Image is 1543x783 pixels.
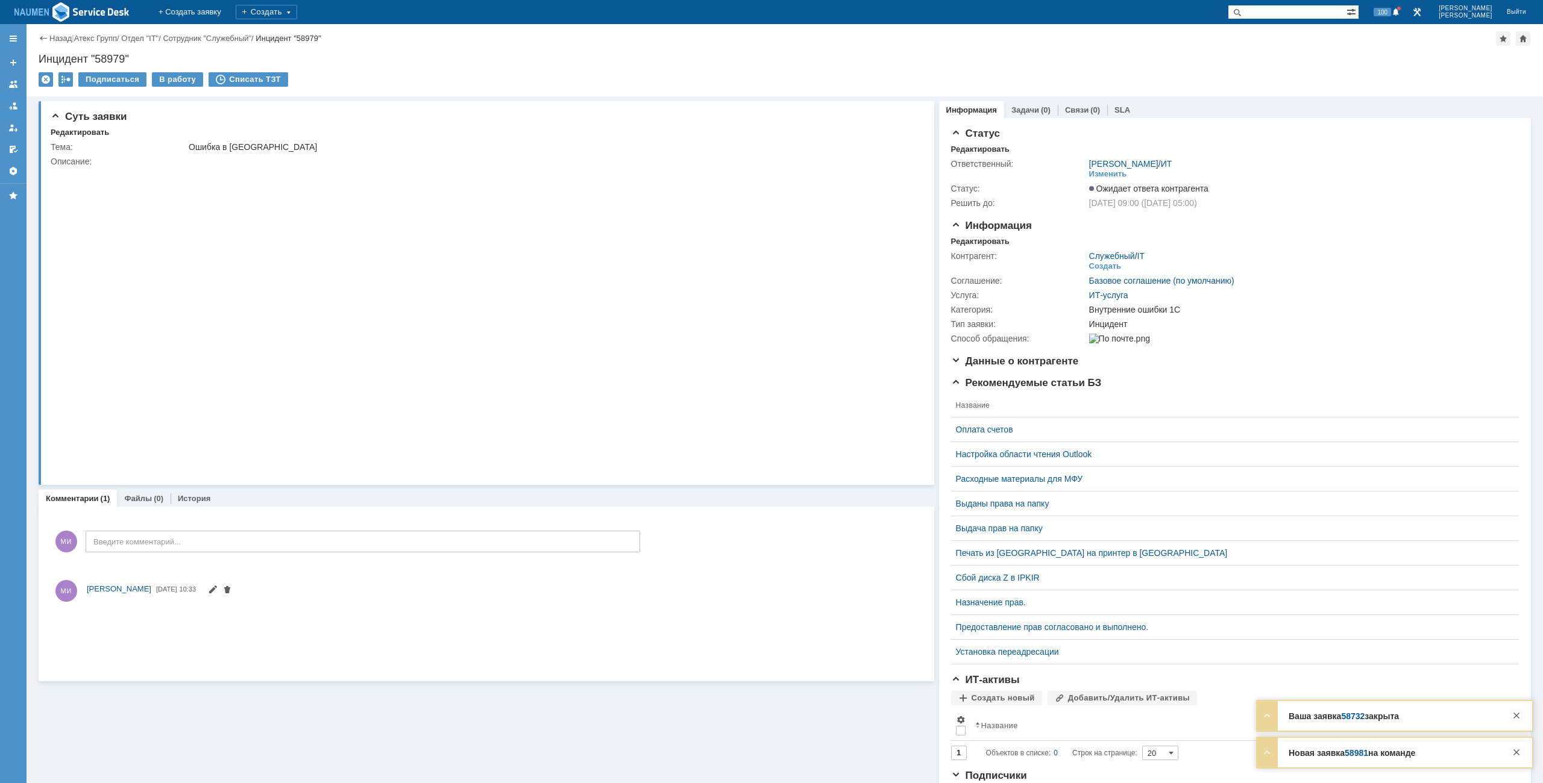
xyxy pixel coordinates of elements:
[1011,105,1039,114] a: Задачи
[208,586,218,596] span: Редактировать
[14,1,130,23] a: Перейти на домашнюю страницу
[1065,105,1089,114] a: Связи
[55,531,77,552] span: МИ
[951,184,1087,193] div: Статус:
[1089,290,1128,300] a: ИТ-услуга
[956,715,966,725] span: Настройки
[1341,711,1365,721] a: 58732
[956,548,1504,558] a: Печать из [GEOGRAPHIC_DATA] на принтер в [GEOGRAPHIC_DATA]
[951,220,1032,231] span: Информация
[951,674,1020,685] span: ИТ-активы
[951,237,1010,246] div: Редактировать
[1089,159,1158,169] a: [PERSON_NAME]
[1161,159,1172,169] a: ИТ
[1089,184,1208,193] span: Ожидает ответа контрагента
[14,1,130,23] img: Ad3g3kIAYj9CAAAAAElFTkSuQmCC
[1089,159,1172,169] div: /
[1374,8,1391,16] span: 100
[970,710,1509,741] th: Название
[51,142,186,152] div: Тема:
[1516,31,1530,46] div: Сделать домашней страницей
[222,586,232,596] span: Удалить
[956,622,1504,632] div: Предоставление прав согласовано и выполнено.
[1260,745,1274,760] div: Развернуть
[1089,251,1145,261] div: /
[1347,5,1359,17] span: Расширенный поиск
[121,34,163,43] div: /
[1089,305,1511,314] div: Внутренние ошибки 1С
[951,377,1102,388] span: Рекомендуемые статьи БЗ
[951,159,1087,169] div: Ответственный:
[1089,261,1121,271] div: Создать
[956,449,1504,459] a: Настройка области чтения Outlook
[981,721,1018,730] div: Название
[39,72,53,87] div: Удалить
[1089,169,1127,179] div: Изменить
[956,523,1504,533] a: Выдача прав на папку
[101,494,110,503] div: (1)
[1509,745,1524,760] div: Закрыть
[1041,105,1051,114] div: (0)
[4,75,23,94] a: Заявки на командах
[72,33,74,42] div: |
[87,584,151,593] span: [PERSON_NAME]
[956,499,1504,508] a: Выданы права на папку
[951,355,1079,367] span: Данные о контрагенте
[4,118,23,137] a: Мои заявки
[154,494,163,503] div: (0)
[951,305,1087,314] div: Категория:
[1439,12,1492,19] span: [PERSON_NAME]
[180,585,196,593] span: 10:33
[51,111,127,122] span: Суть заявки
[951,198,1087,208] div: Решить до:
[58,72,73,87] div: Работа с массовостью
[124,494,152,503] a: Файлы
[951,394,1509,417] th: Название
[956,597,1504,607] a: Назначение прав.
[46,494,99,503] a: Комментарии
[121,34,159,43] a: Отдел "IT"
[956,474,1504,484] a: Расходные материалы для МФУ
[1089,198,1197,208] span: [DATE] 09:00 ([DATE] 05:00)
[951,145,1010,154] div: Редактировать
[74,34,122,43] div: /
[87,583,151,595] a: [PERSON_NAME]
[51,128,109,137] div: Редактировать
[1054,746,1058,760] div: 0
[956,647,1504,657] a: Установка переадресации
[1260,708,1274,723] div: Развернуть
[951,290,1087,300] div: Услуга:
[163,34,251,43] a: Сотрудник "Служебный"
[1089,251,1135,261] a: Служебный
[1089,334,1150,343] img: По почте.png
[1089,319,1511,329] div: Инцидент
[986,746,1137,760] i: Строк на странице:
[163,34,256,43] div: /
[4,140,23,159] a: Мои согласования
[1089,276,1234,285] a: Базовое соглашение (по умолчанию)
[951,276,1087,285] div: Соглашение:
[39,53,1531,65] div: Инцидент "58979"
[189,142,913,152] div: Ошибка в [GEOGRAPHIC_DATA]
[74,34,117,43] a: Атекс Групп
[1289,748,1415,758] strong: Новая заявка на команде
[1137,251,1145,261] a: IT
[986,749,1051,757] span: Объектов в списке:
[156,585,177,593] span: [DATE]
[951,770,1027,781] span: Подписчики
[4,96,23,116] a: Заявки в моей ответственности
[1439,5,1492,12] span: [PERSON_NAME]
[256,34,321,43] div: Инцидент "58979"
[1090,105,1100,114] div: (0)
[178,494,210,503] a: История
[956,573,1504,582] a: Сбой диска Z в IPKIR
[1289,711,1399,721] strong: Ваша заявка закрыта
